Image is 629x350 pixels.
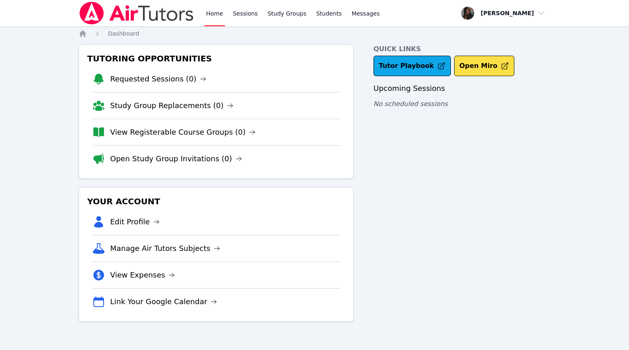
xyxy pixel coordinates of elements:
[373,100,448,108] span: No scheduled sessions
[373,56,451,76] a: Tutor Playbook
[110,269,175,281] a: View Expenses
[110,100,233,111] a: Study Group Replacements (0)
[110,153,242,165] a: Open Study Group Invitations (0)
[110,73,206,85] a: Requested Sessions (0)
[110,243,220,254] a: Manage Air Tutors Subjects
[110,126,256,138] a: View Registerable Course Groups (0)
[86,51,347,66] h3: Tutoring Opportunities
[373,44,550,54] h4: Quick Links
[79,2,195,25] img: Air Tutors
[110,296,217,307] a: Link Your Google Calendar
[108,30,139,37] span: Dashboard
[454,56,514,76] button: Open Miro
[373,83,550,94] h3: Upcoming Sessions
[108,29,139,38] a: Dashboard
[110,216,160,228] a: Edit Profile
[79,29,550,38] nav: Breadcrumb
[86,194,347,209] h3: Your Account
[352,9,380,18] span: Messages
